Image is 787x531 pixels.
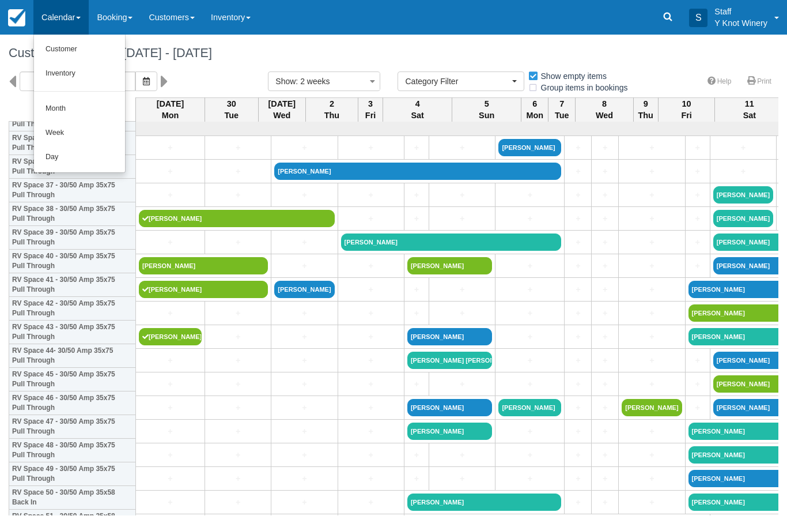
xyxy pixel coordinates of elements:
[34,62,125,86] a: Inventory
[34,37,125,62] a: Customer
[34,121,125,145] a: Week
[34,97,125,121] a: Month
[33,35,126,173] ul: Calendar
[34,145,125,170] a: Day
